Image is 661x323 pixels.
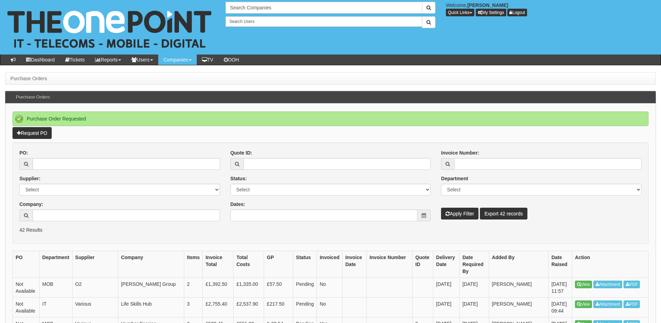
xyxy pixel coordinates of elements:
[13,278,40,297] td: Not Available
[203,278,234,297] td: £1,392.50
[489,251,549,278] th: Added By
[593,300,622,308] a: Attachment
[197,55,219,65] a: TV
[230,201,245,208] label: Dates:
[459,251,489,278] th: Date Required By
[441,208,478,220] button: Apply Filter
[433,251,459,278] th: Delivery Date
[293,297,317,317] td: Pending
[624,300,640,308] a: PDF
[118,278,184,297] td: [PERSON_NAME] Group
[72,278,118,297] td: O2
[234,278,264,297] td: £1,335.00
[230,149,252,156] label: Quote ID:
[184,251,203,278] th: Items
[13,251,40,278] th: PO
[234,251,264,278] th: Total Costs
[19,175,41,182] label: Supplier:
[72,297,118,317] td: Various
[480,208,527,220] a: Export 42 records
[39,251,72,278] th: Department
[184,297,203,317] td: 3
[13,297,40,317] td: Not Available
[433,297,459,317] td: [DATE]
[317,278,342,297] td: No
[203,297,234,317] td: £2,755.40
[203,251,234,278] th: Invoice Total
[317,251,342,278] th: Invoiced
[10,75,47,82] li: Purchase Orders
[19,149,28,156] label: PO:
[446,9,474,16] button: Quick Links
[226,2,422,14] input: Search Companies
[39,297,72,317] td: IT
[575,281,592,288] a: View
[12,111,649,126] div: Purchase Order Requested
[293,251,317,278] th: Status
[489,278,549,297] td: [PERSON_NAME]
[575,300,592,308] a: View
[413,251,433,278] th: Quote ID
[118,297,184,317] td: Life Skills Hub
[593,281,622,288] a: Attachment
[90,55,126,65] a: Reports
[264,297,293,317] td: £217.50
[489,297,549,317] td: [PERSON_NAME]
[459,297,489,317] td: [DATE]
[234,297,264,317] td: £2,537.90
[264,251,293,278] th: GP
[433,278,459,297] td: [DATE]
[476,9,506,16] a: My Settings
[72,251,118,278] th: Supplier
[549,297,572,317] td: [DATE] 09:44
[507,9,527,16] a: Logout
[441,2,661,16] div: Welcome,
[118,251,184,278] th: Company
[624,281,640,288] a: PDF
[459,278,489,297] td: [DATE]
[19,226,642,233] p: 42 Results
[60,55,90,65] a: Tickets
[549,251,572,278] th: Date Raised
[39,278,72,297] td: MOB
[219,55,244,65] a: OOH
[366,251,412,278] th: Invoice Number
[21,55,60,65] a: Dashboard
[572,251,649,278] th: Action
[549,278,572,297] td: [DATE] 11:57
[126,55,158,65] a: Users
[226,16,422,27] input: Search Users
[467,2,508,8] b: [PERSON_NAME]
[317,297,342,317] td: No
[19,201,43,208] label: Company:
[230,175,247,182] label: Status:
[293,278,317,297] td: Pending
[12,91,53,103] h3: Purchase Orders
[342,251,367,278] th: Invoice Date
[158,55,197,65] a: Companies
[12,127,52,139] a: Request PO
[264,278,293,297] td: £57.50
[441,175,468,182] label: Department
[441,149,479,156] label: Invoice Number:
[184,278,203,297] td: 2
